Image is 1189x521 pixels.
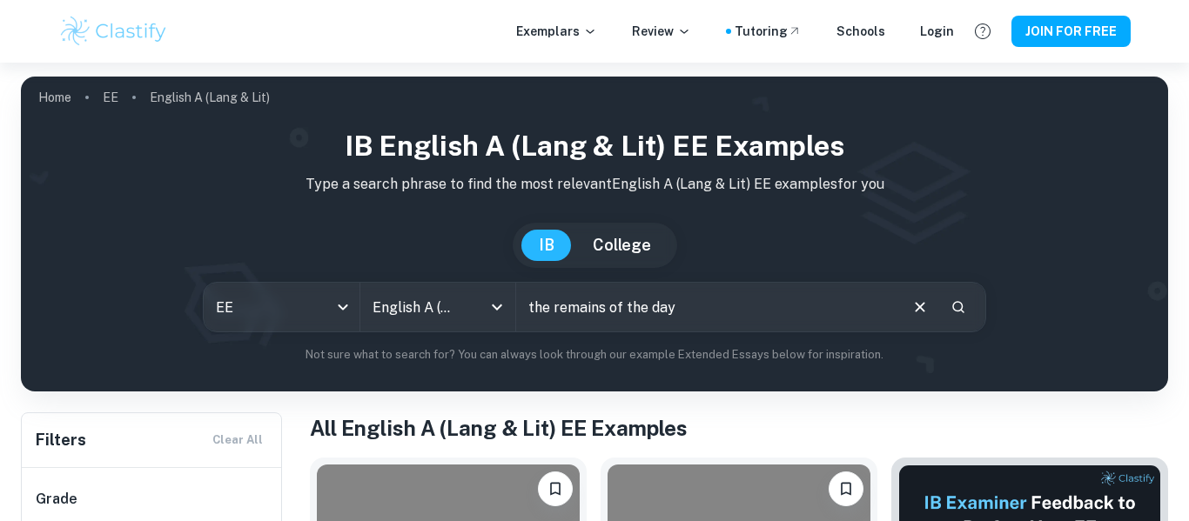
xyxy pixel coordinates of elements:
img: profile cover [21,77,1168,391]
p: Exemplars [516,22,597,41]
p: Type a search phrase to find the most relevant English A (Lang & Lit) EE examples for you [35,174,1154,195]
button: Clear [904,291,937,324]
a: Tutoring [735,22,802,41]
a: EE [103,85,118,110]
button: Search [944,292,973,322]
h6: Grade [36,489,269,510]
button: Help and Feedback [968,17,998,46]
a: Login [920,22,954,41]
p: Review [632,22,691,41]
button: Please log in to bookmark exemplars [829,471,863,506]
button: JOIN FOR FREE [1011,16,1131,47]
img: Clastify logo [58,14,169,49]
p: Not sure what to search for? You can always look through our example Extended Essays below for in... [35,346,1154,364]
a: Schools [836,22,885,41]
button: Please log in to bookmark exemplars [538,471,573,506]
button: College [575,230,668,261]
h6: Filters [36,428,86,452]
p: English A (Lang & Lit) [150,88,270,107]
a: Home [38,85,71,110]
button: IB [521,230,572,261]
div: EE [204,283,359,331]
h1: IB English A (Lang & Lit) EE examples [35,125,1154,167]
h1: All English A (Lang & Lit) EE Examples [310,412,1168,444]
button: Open [485,295,509,319]
input: E.g. A Doll's House, Sylvia Plath, identity and belonging... [516,283,897,331]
